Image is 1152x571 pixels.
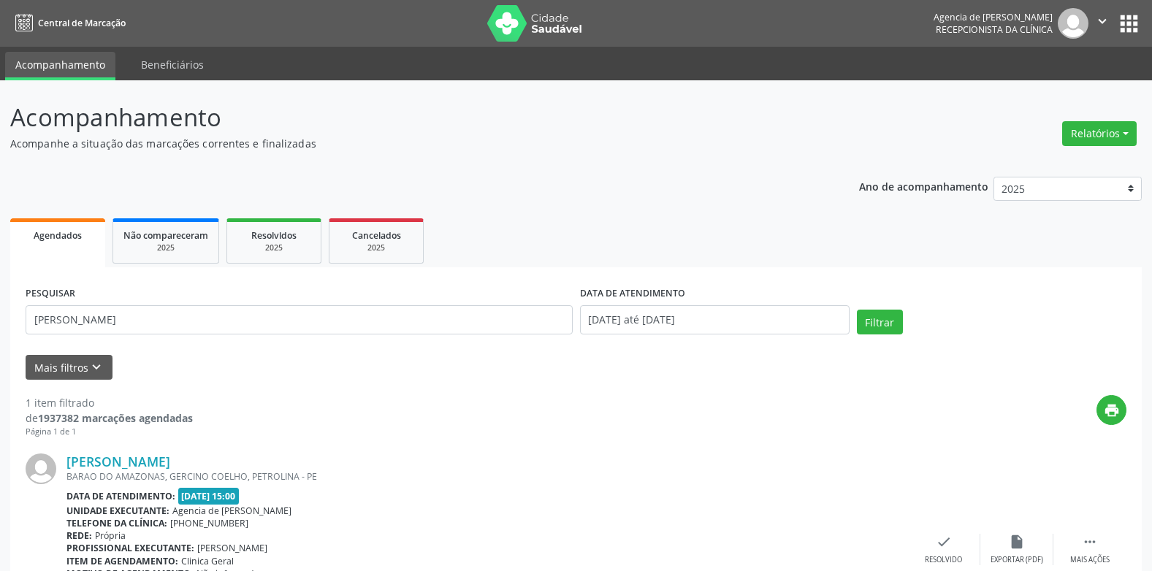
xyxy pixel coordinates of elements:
[1070,555,1110,565] div: Mais ações
[66,542,194,554] b: Profissional executante:
[26,305,573,334] input: Nome, código do beneficiário ou CPF
[26,395,193,410] div: 1 item filtrado
[123,229,208,242] span: Não compareceram
[936,23,1053,36] span: Recepcionista da clínica
[26,355,112,380] button: Mais filtroskeyboard_arrow_down
[340,242,413,253] div: 2025
[66,470,907,483] div: BARAO DO AMAZONAS, GERCINO COELHO, PETROLINA - PE
[26,283,75,305] label: PESQUISAR
[66,490,175,502] b: Data de atendimento:
[10,99,802,136] p: Acompanhamento
[197,542,267,554] span: [PERSON_NAME]
[66,555,178,567] b: Item de agendamento:
[1062,121,1137,146] button: Relatórios
[131,52,214,77] a: Beneficiários
[859,177,988,195] p: Ano de acompanhamento
[1082,534,1098,550] i: 
[237,242,310,253] div: 2025
[38,411,193,425] strong: 1937382 marcações agendadas
[10,11,126,35] a: Central de Marcação
[1088,8,1116,39] button: 
[352,229,401,242] span: Cancelados
[34,229,82,242] span: Agendados
[1116,11,1142,37] button: apps
[580,283,685,305] label: DATA DE ATENDIMENTO
[95,529,126,542] span: Própria
[580,305,850,334] input: Selecione um intervalo
[10,136,802,151] p: Acompanhe a situação das marcações correntes e finalizadas
[1096,395,1126,425] button: print
[26,410,193,426] div: de
[925,555,962,565] div: Resolvido
[172,505,291,517] span: Agencia de [PERSON_NAME]
[936,534,952,550] i: check
[1094,13,1110,29] i: 
[1009,534,1025,550] i: insert_drive_file
[38,17,126,29] span: Central de Marcação
[991,555,1043,565] div: Exportar (PDF)
[178,488,240,505] span: [DATE] 15:00
[26,453,56,484] img: img
[66,529,92,542] b: Rede:
[66,505,169,517] b: Unidade executante:
[1104,402,1120,418] i: print
[88,359,104,375] i: keyboard_arrow_down
[181,555,234,567] span: Clinica Geral
[66,453,170,470] a: [PERSON_NAME]
[123,242,208,253] div: 2025
[26,426,193,438] div: Página 1 de 1
[66,517,167,529] b: Telefone da clínica:
[170,517,248,529] span: [PHONE_NUMBER]
[5,52,115,80] a: Acompanhamento
[857,310,903,334] button: Filtrar
[934,11,1053,23] div: Agencia de [PERSON_NAME]
[1058,8,1088,39] img: img
[251,229,297,242] span: Resolvidos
